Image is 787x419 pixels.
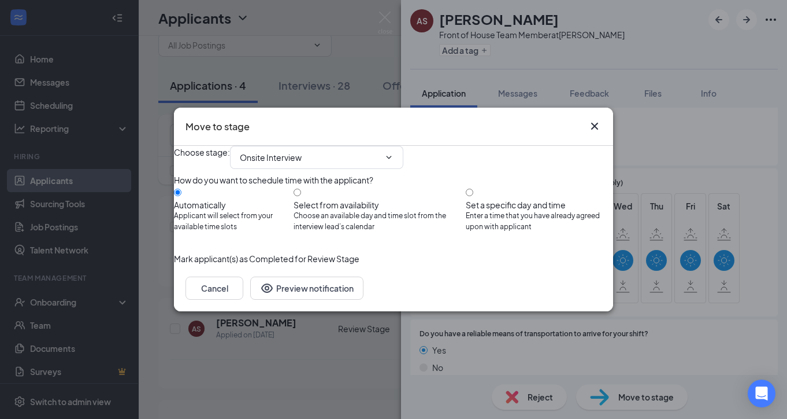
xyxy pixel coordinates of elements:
[174,211,294,233] span: Applicant will select from your available time slots
[250,277,363,300] button: Preview notificationEye
[174,199,294,211] div: Automatically
[748,380,775,407] div: Open Intercom Messenger
[588,119,602,133] svg: Cross
[294,199,466,211] div: Select from availability
[588,119,602,133] button: Close
[294,211,466,233] span: Choose an available day and time slot from the interview lead’s calendar
[174,252,359,265] span: Mark applicant(s) as Completed for Review Stage
[185,277,243,300] button: Cancel
[174,146,230,169] span: Choose stage :
[185,119,250,134] h3: Move to stage
[466,211,613,233] span: Enter a time that you have already agreed upon with applicant
[260,281,274,295] svg: Eye
[384,153,394,162] svg: ChevronDown
[466,199,613,211] div: Set a specific day and time
[174,174,613,186] div: How do you want to schedule time with the applicant?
